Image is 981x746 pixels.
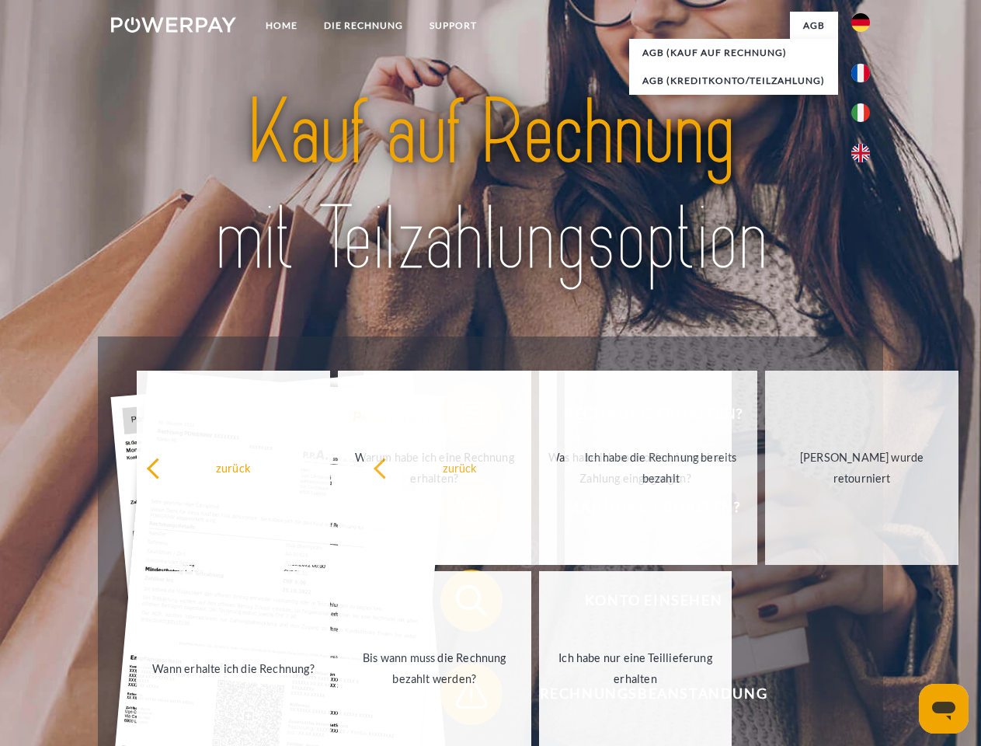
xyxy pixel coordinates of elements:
[790,12,838,40] a: agb
[347,647,522,689] div: Bis wann muss die Rechnung bezahlt werden?
[851,103,870,122] img: it
[111,17,236,33] img: logo-powerpay-white.svg
[311,12,416,40] a: DIE RECHNUNG
[146,657,321,678] div: Wann erhalte ich die Rechnung?
[548,647,723,689] div: Ich habe nur eine Teillieferung erhalten
[919,684,969,734] iframe: Schaltfläche zum Öffnen des Messaging-Fensters
[774,447,949,489] div: [PERSON_NAME] wurde retourniert
[574,447,749,489] div: Ich habe die Rechnung bereits bezahlt
[629,67,838,95] a: AGB (Kreditkonto/Teilzahlung)
[629,39,838,67] a: AGB (Kauf auf Rechnung)
[252,12,311,40] a: Home
[851,13,870,32] img: de
[851,64,870,82] img: fr
[146,457,321,478] div: zurück
[416,12,490,40] a: SUPPORT
[373,457,548,478] div: zurück
[148,75,833,298] img: title-powerpay_de.svg
[851,144,870,162] img: en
